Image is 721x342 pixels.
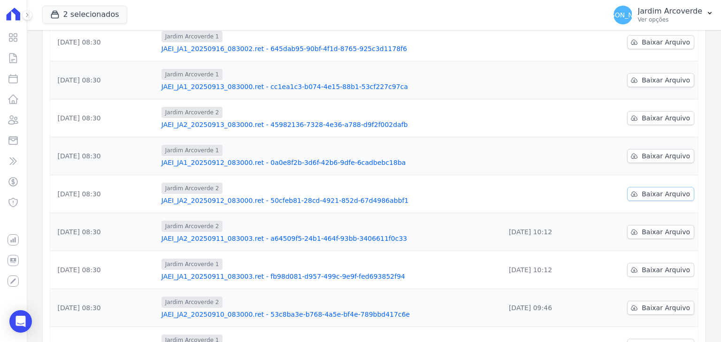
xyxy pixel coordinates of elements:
[50,137,158,175] td: [DATE] 08:30
[161,310,498,319] a: JAEI_JA2_20250910_083000.ret - 53c8ba3e-b768-4a5e-bf4e-789bbd417c6e
[9,310,32,333] div: Open Intercom Messenger
[161,44,498,53] a: JAEI_JA1_20250916_083002.ret - 645dab95-90bf-4f1d-8765-925c3d1178f6
[161,259,223,270] span: Jardim Arcoverde 1
[501,251,598,289] td: [DATE] 10:12
[642,189,690,199] span: Baixar Arquivo
[161,107,223,118] span: Jardim Arcoverde 2
[642,75,690,85] span: Baixar Arquivo
[638,16,702,23] p: Ver opções
[161,183,223,194] span: Jardim Arcoverde 2
[50,251,158,289] td: [DATE] 08:30
[642,265,690,275] span: Baixar Arquivo
[642,37,690,47] span: Baixar Arquivo
[161,234,498,243] a: JAEI_JA2_20250911_083003.ret - a64509f5-24b1-464f-93bb-3406611f0c33
[161,69,223,80] span: Jardim Arcoverde 1
[642,227,690,237] span: Baixar Arquivo
[50,99,158,137] td: [DATE] 08:30
[501,213,598,251] td: [DATE] 10:12
[501,289,598,327] td: [DATE] 09:46
[161,82,498,91] a: JAEI_JA1_20250913_083000.ret - cc1ea1c3-b074-4e15-88b1-53cf227c97ca
[161,145,223,156] span: Jardim Arcoverde 1
[161,31,223,42] span: Jardim Arcoverde 1
[606,2,721,28] button: [PERSON_NAME] Jardim Arcoverde Ver opções
[50,23,158,61] td: [DATE] 08:30
[42,6,127,23] button: 2 selecionados
[627,73,694,87] a: Baixar Arquivo
[595,12,650,18] span: [PERSON_NAME]
[627,225,694,239] a: Baixar Arquivo
[627,301,694,315] a: Baixar Arquivo
[627,35,694,49] a: Baixar Arquivo
[161,272,498,281] a: JAEI_JA1_20250911_083003.ret - fb98d081-d957-499c-9e9f-fed693852f94
[50,175,158,213] td: [DATE] 08:30
[642,113,690,123] span: Baixar Arquivo
[627,263,694,277] a: Baixar Arquivo
[50,289,158,327] td: [DATE] 08:30
[161,221,223,232] span: Jardim Arcoverde 2
[161,120,498,129] a: JAEI_JA2_20250913_083000.ret - 45982136-7328-4e36-a788-d9f2f002dafb
[627,111,694,125] a: Baixar Arquivo
[50,61,158,99] td: [DATE] 08:30
[627,187,694,201] a: Baixar Arquivo
[642,303,690,312] span: Baixar Arquivo
[161,297,223,308] span: Jardim Arcoverde 2
[50,213,158,251] td: [DATE] 08:30
[642,151,690,161] span: Baixar Arquivo
[638,7,702,16] p: Jardim Arcoverde
[627,149,694,163] a: Baixar Arquivo
[161,158,498,167] a: JAEI_JA1_20250912_083000.ret - 0a0e8f2b-3d6f-42b6-9dfe-6cadbebc18ba
[161,196,498,205] a: JAEI_JA2_20250912_083000.ret - 50cfeb81-28cd-4921-852d-67d4986abbf1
